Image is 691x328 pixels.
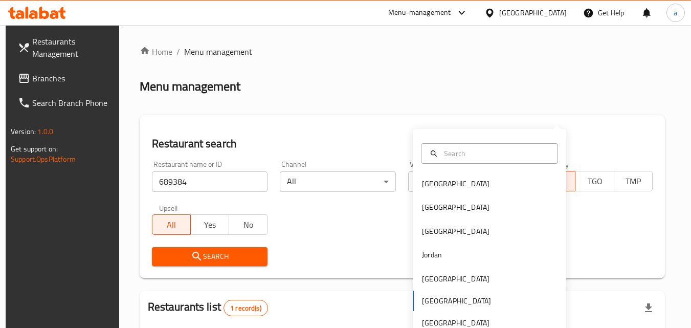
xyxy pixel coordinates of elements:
[148,299,268,316] h2: Restaurants list
[140,46,665,58] nav: breadcrumb
[280,171,396,192] div: All
[422,178,489,189] div: [GEOGRAPHIC_DATA]
[152,136,653,151] h2: Restaurant search
[408,171,524,192] div: All
[499,7,567,18] div: [GEOGRAPHIC_DATA]
[614,171,653,191] button: TMP
[224,300,268,316] div: Total records count
[190,214,229,235] button: Yes
[11,152,76,166] a: Support.OpsPlatform
[32,72,113,84] span: Branches
[10,29,121,66] a: Restaurants Management
[140,46,172,58] a: Home
[388,7,451,19] div: Menu-management
[160,250,260,263] span: Search
[152,247,268,266] button: Search
[233,217,263,232] span: No
[37,125,53,138] span: 1.0.0
[159,204,178,211] label: Upsell
[176,46,180,58] li: /
[674,7,677,18] span: a
[224,303,268,313] span: 1 record(s)
[157,217,187,232] span: All
[152,171,268,192] input: Search for restaurant name or ID..
[636,296,661,320] div: Export file
[32,97,113,109] span: Search Branch Phone
[10,66,121,91] a: Branches
[140,78,240,95] h2: Menu management
[618,174,649,189] span: TMP
[11,142,58,156] span: Get support on:
[229,214,268,235] button: No
[195,217,225,232] span: Yes
[422,273,489,285] div: [GEOGRAPHIC_DATA]
[422,202,489,213] div: [GEOGRAPHIC_DATA]
[11,125,36,138] span: Version:
[32,35,113,60] span: Restaurants Management
[152,214,191,235] button: All
[422,249,442,260] div: Jordan
[184,46,252,58] span: Menu management
[10,91,121,115] a: Search Branch Phone
[440,148,551,159] input: Search
[575,171,614,191] button: TGO
[422,226,489,237] div: [GEOGRAPHIC_DATA]
[579,174,610,189] span: TGO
